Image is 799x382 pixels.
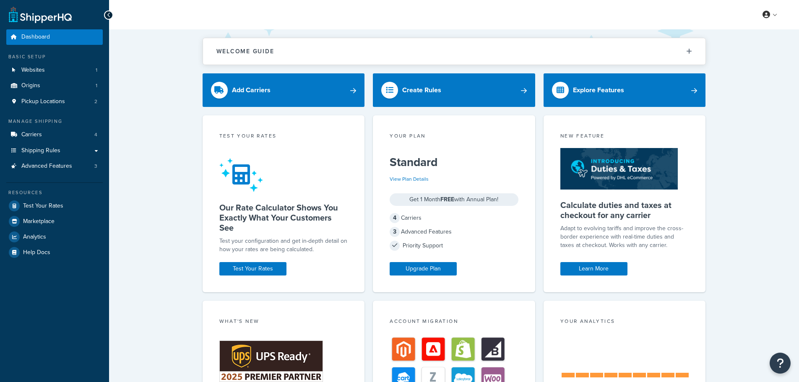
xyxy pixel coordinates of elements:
a: Learn More [560,262,627,275]
span: Test Your Rates [23,203,63,210]
span: Carriers [21,131,42,138]
div: Your Analytics [560,317,689,327]
div: Test your rates [219,132,348,142]
div: Explore Features [573,84,624,96]
span: Origins [21,82,40,89]
span: Marketplace [23,218,55,225]
a: Create Rules [373,73,535,107]
div: Add Carriers [232,84,271,96]
span: Pickup Locations [21,98,65,105]
div: Get 1 Month with Annual Plan! [390,193,518,206]
span: 1 [96,67,97,74]
a: Add Carriers [203,73,365,107]
a: Help Docs [6,245,103,260]
span: Shipping Rules [21,147,60,154]
a: View Plan Details [390,175,429,183]
span: Dashboard [21,34,50,41]
div: Manage Shipping [6,118,103,125]
span: Websites [21,67,45,74]
a: Test Your Rates [6,198,103,213]
div: Basic Setup [6,53,103,60]
div: Resources [6,189,103,196]
h5: Standard [390,156,518,169]
a: Websites1 [6,62,103,78]
p: Adapt to evolving tariffs and improve the cross-border experience with real-time duties and taxes... [560,224,689,249]
a: Shipping Rules [6,143,103,159]
span: Help Docs [23,249,50,256]
h5: Calculate duties and taxes at checkout for any carrier [560,200,689,220]
li: Pickup Locations [6,94,103,109]
span: 2 [94,98,97,105]
a: Explore Features [544,73,706,107]
li: Advanced Features [6,159,103,174]
span: Analytics [23,234,46,241]
div: New Feature [560,132,689,142]
button: Welcome Guide [203,38,705,65]
span: Advanced Features [21,163,72,170]
li: Carriers [6,127,103,143]
span: 3 [390,227,400,237]
li: Websites [6,62,103,78]
a: Analytics [6,229,103,244]
strong: FREE [440,195,454,204]
a: Test Your Rates [219,262,286,275]
div: Carriers [390,212,518,224]
a: Dashboard [6,29,103,45]
div: Account Migration [390,317,518,327]
div: Advanced Features [390,226,518,238]
div: Test your configuration and get in-depth detail on how your rates are being calculated. [219,237,348,254]
h2: Welcome Guide [216,48,274,55]
span: 1 [96,82,97,89]
span: 3 [94,163,97,170]
a: Origins1 [6,78,103,94]
a: Carriers4 [6,127,103,143]
button: Open Resource Center [770,353,791,374]
li: Origins [6,78,103,94]
h5: Our Rate Calculator Shows You Exactly What Your Customers See [219,203,348,233]
div: Priority Support [390,240,518,252]
a: Upgrade Plan [390,262,457,275]
a: Marketplace [6,214,103,229]
a: Advanced Features3 [6,159,103,174]
span: 4 [390,213,400,223]
span: 4 [94,131,97,138]
div: Your Plan [390,132,518,142]
a: Pickup Locations2 [6,94,103,109]
div: Create Rules [402,84,441,96]
div: What's New [219,317,348,327]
